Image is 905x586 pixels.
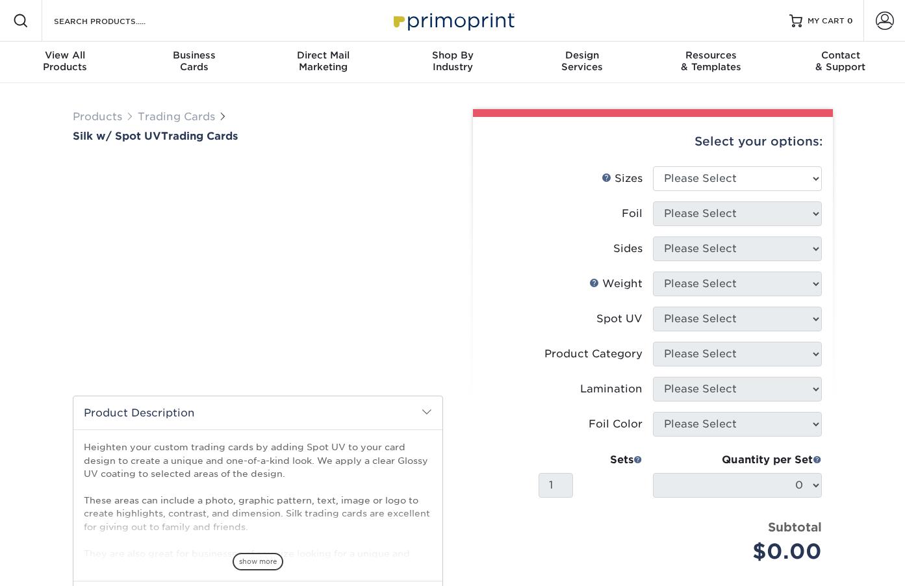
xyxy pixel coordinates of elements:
[517,49,646,61] span: Design
[73,110,122,123] a: Products
[768,520,822,534] strong: Subtotal
[483,117,822,166] div: Select your options:
[73,130,443,142] a: Silk w/ Spot UVTrading Cards
[646,49,776,61] span: Resources
[73,130,161,142] span: Silk w/ Spot UV
[602,171,643,186] div: Sizes
[73,396,442,429] h2: Product Description
[129,42,259,83] a: BusinessCards
[129,49,259,61] span: Business
[646,49,776,73] div: & Templates
[589,276,643,292] div: Weight
[259,42,388,83] a: Direct MailMarketing
[233,553,283,570] span: show more
[388,49,517,73] div: Industry
[388,42,517,83] a: Shop ByIndustry
[776,42,905,83] a: Contact& Support
[663,536,822,567] div: $0.00
[259,49,388,61] span: Direct Mail
[53,13,179,29] input: SEARCH PRODUCTS.....
[589,416,643,432] div: Foil Color
[544,346,643,362] div: Product Category
[596,311,643,327] div: Spot UV
[776,49,905,61] span: Contact
[580,381,643,397] div: Lamination
[776,49,905,73] div: & Support
[847,16,853,25] span: 0
[73,130,443,142] h1: Trading Cards
[539,452,643,468] div: Sets
[622,206,643,222] div: Foil
[653,452,822,468] div: Quantity per Set
[388,49,517,61] span: Shop By
[613,241,643,257] div: Sides
[259,49,388,73] div: Marketing
[138,110,215,123] a: Trading Cards
[129,49,259,73] div: Cards
[517,42,646,83] a: DesignServices
[808,16,845,27] span: MY CART
[517,49,646,73] div: Services
[646,42,776,83] a: Resources& Templates
[388,6,518,34] img: Primoprint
